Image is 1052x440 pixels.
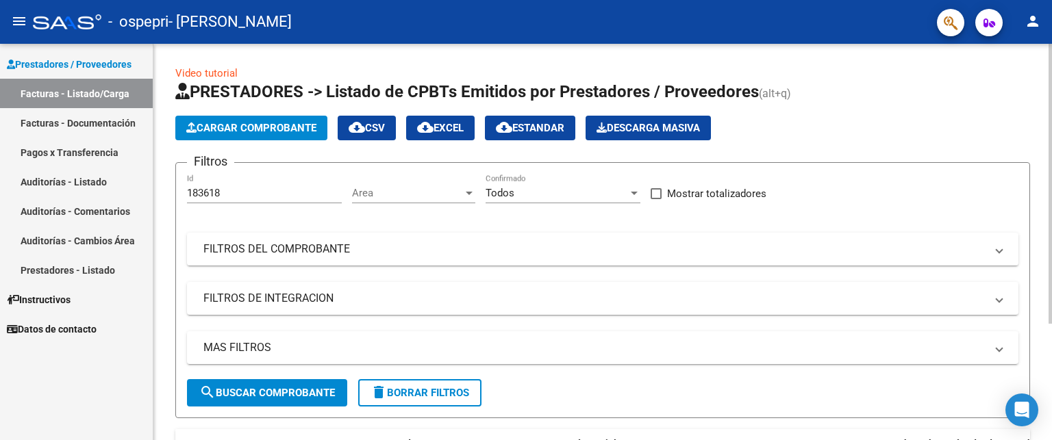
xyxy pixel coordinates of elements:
[187,282,1018,315] mat-expansion-panel-header: FILTROS DE INTEGRACION
[187,379,347,406] button: Buscar Comprobante
[7,322,97,337] span: Datos de contacto
[199,384,216,400] mat-icon: search
[7,292,71,307] span: Instructivos
[759,87,791,100] span: (alt+q)
[203,340,986,355] mat-panel-title: MAS FILTROS
[417,119,434,135] mat-icon: cloud_download
[186,122,316,134] span: Cargar Comprobante
[586,116,711,140] app-download-masive: Descarga masiva de comprobantes (adjuntos)
[175,82,759,101] span: PRESTADORES -> Listado de CPBTs Emitidos por Prestadores / Proveedores
[496,122,564,134] span: Estandar
[108,7,168,37] span: - ospepri
[597,122,700,134] span: Descarga Masiva
[187,233,1018,266] mat-expansion-panel-header: FILTROS DEL COMPROBANTE
[358,379,481,406] button: Borrar Filtros
[371,384,387,400] mat-icon: delete
[371,387,469,399] span: Borrar Filtros
[1005,393,1038,426] div: Open Intercom Messenger
[496,119,512,135] mat-icon: cloud_download
[203,291,986,306] mat-panel-title: FILTROS DE INTEGRACION
[417,122,464,134] span: EXCEL
[187,331,1018,364] mat-expansion-panel-header: MAS FILTROS
[187,152,234,171] h3: Filtros
[168,7,292,37] span: - [PERSON_NAME]
[338,116,396,140] button: CSV
[199,387,335,399] span: Buscar Comprobante
[586,116,711,140] button: Descarga Masiva
[485,116,575,140] button: Estandar
[7,57,131,72] span: Prestadores / Proveedores
[349,119,365,135] mat-icon: cloud_download
[349,122,385,134] span: CSV
[667,185,766,202] span: Mostrar totalizadores
[203,242,986,257] mat-panel-title: FILTROS DEL COMPROBANTE
[1025,13,1041,29] mat-icon: person
[175,67,238,79] a: Video tutorial
[486,187,514,199] span: Todos
[352,187,463,199] span: Area
[11,13,27,29] mat-icon: menu
[175,116,327,140] button: Cargar Comprobante
[406,116,475,140] button: EXCEL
